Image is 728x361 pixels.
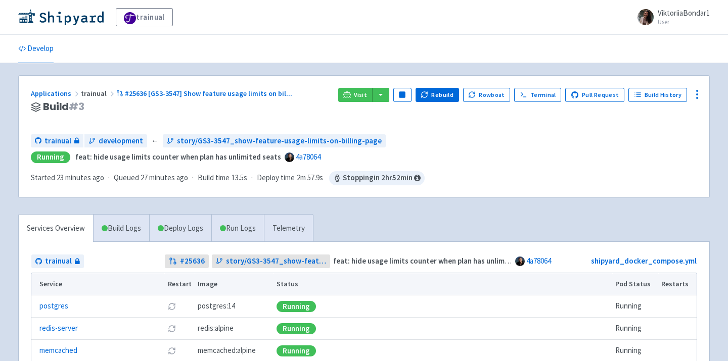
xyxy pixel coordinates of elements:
a: Services Overview [19,215,93,242]
div: Running [277,301,316,312]
button: Restart pod [168,347,176,355]
button: Rebuild [416,88,459,102]
span: Visit [354,91,367,99]
span: development [99,135,143,147]
a: Deploy Logs [149,215,211,242]
th: Status [274,273,612,295]
span: story/GS3-3547_show-feature-usage-limits-on-billing-page [177,135,382,147]
span: trainual [81,89,116,98]
div: Running [31,151,70,163]
button: Rowboat [463,88,511,102]
a: Terminal [514,88,561,102]
a: Pull Request [565,88,624,102]
th: Restart [164,273,195,295]
strong: feat: hide usage limits counter when plan has unlimited seats [333,256,539,266]
span: redis:alpine [198,323,234,334]
span: trainual [45,255,72,267]
div: Running [277,323,316,334]
a: Develop [18,35,54,63]
a: story/GS3-3547_show-feature-usage-limits-on-billing-page [212,254,331,268]
time: 27 minutes ago [141,173,188,182]
strong: feat: hide usage limits counter when plan has unlimited seats [75,152,281,162]
th: Restarts [658,273,697,295]
td: Running [612,295,658,318]
a: trainual [116,8,173,26]
time: 23 minutes ago [57,173,104,182]
span: trainual [44,135,71,147]
a: trainual [31,134,83,148]
span: # 3 [69,99,84,114]
a: Run Logs [211,215,264,242]
a: Build History [628,88,687,102]
span: postgres:14 [198,300,235,312]
a: redis-server [39,323,78,334]
a: postgres [39,300,68,312]
span: 2m 57.9s [297,172,323,184]
span: Deploy time [257,172,295,184]
th: Pod Status [612,273,658,295]
a: story/GS3-3547_show-feature-usage-limits-on-billing-page [163,134,386,148]
td: Running [612,318,658,340]
a: 4a78064 [296,152,321,162]
a: trainual [31,254,84,268]
span: Build time [198,172,230,184]
a: shipyard_docker_compose.yml [591,256,697,266]
a: #25636 [GS3-3547] Show feature usage limits on bil... [116,89,294,98]
a: Applications [31,89,81,98]
th: Service [31,273,164,295]
div: · · · [31,171,425,185]
a: Telemetry [264,215,313,242]
strong: # 25636 [180,255,205,267]
a: memcached [39,345,77,356]
span: Started [31,173,104,182]
span: ← [151,135,159,147]
div: Running [277,345,316,356]
a: development [84,134,147,148]
span: Queued [114,173,188,182]
span: #25636 [GS3-3547] Show feature usage limits on bil ... [125,89,292,98]
button: Pause [393,88,412,102]
span: story/GS3-3547_show-feature-usage-limits-on-billing-page [226,255,327,267]
span: ViktoriiaBondar1 [658,8,710,18]
span: memcached:alpine [198,345,256,356]
a: Build Logs [94,215,149,242]
a: #25636 [165,254,209,268]
span: Build [43,101,84,113]
a: 4a78064 [526,256,551,266]
span: Stopping in 2 hr 52 min [329,171,425,185]
a: Visit [338,88,373,102]
button: Restart pod [168,302,176,311]
span: 13.5s [232,172,247,184]
button: Restart pod [168,325,176,333]
th: Image [195,273,274,295]
small: User [658,19,710,25]
a: ViktoriiaBondar1 User [631,9,710,25]
img: Shipyard logo [18,9,104,25]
